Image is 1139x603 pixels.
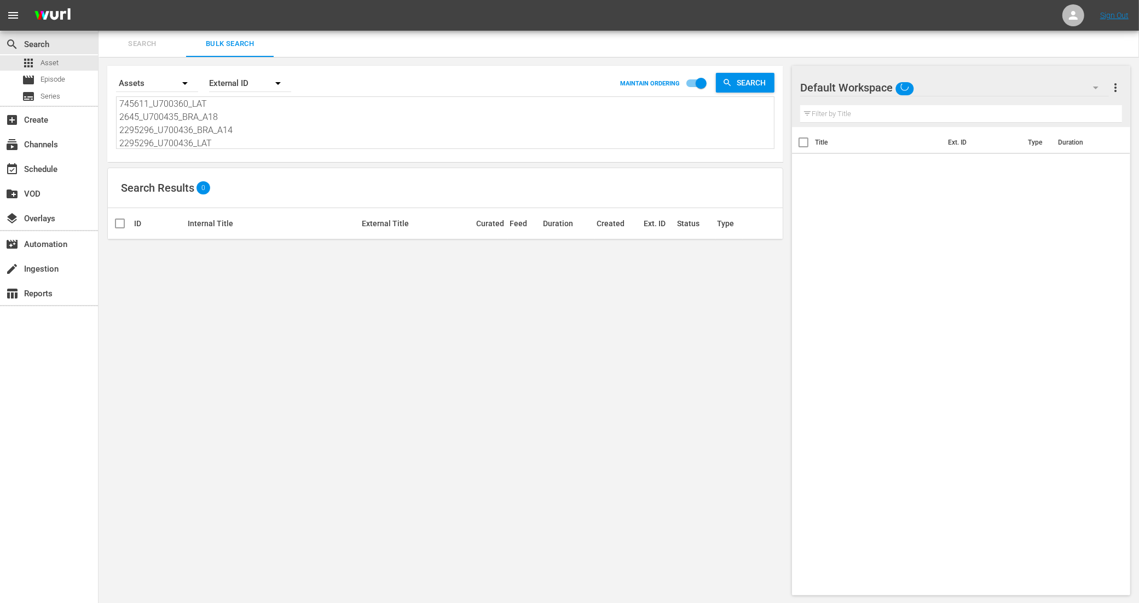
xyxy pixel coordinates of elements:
[22,56,35,70] span: Asset
[5,138,19,151] span: Channels
[22,90,35,103] span: Series
[597,219,640,228] div: Created
[5,212,19,225] span: Overlays
[677,219,714,228] div: Status
[815,127,941,158] th: Title
[543,219,593,228] div: Duration
[718,219,741,228] div: Type
[1109,74,1122,101] button: more_vert
[476,219,506,228] div: Curated
[26,3,79,28] img: ans4CAIJ8jUAAAAAAAAAAAAAAAAAAAAAAAAgQb4GAAAAAAAAAAAAAAAAAAAAAAAAJMjXAAAAAAAAAAAAAAAAAAAAAAAAgAT5G...
[1051,127,1117,158] th: Duration
[134,219,184,228] div: ID
[1109,81,1122,94] span: more_vert
[800,72,1109,103] div: Default Workspace
[41,74,65,85] span: Episode
[41,58,59,68] span: Asset
[5,38,19,51] span: Search
[1100,11,1129,20] a: Sign Out
[510,219,540,228] div: Feed
[119,99,774,148] textarea: 132547_U700432_BRA_A10 132547_U700432_LAT 2620_U700433_LAT 903097_U700329_BRA_A18 855106_U700434_...
[5,262,19,275] span: Ingestion
[5,113,19,127] span: Create
[644,219,674,228] div: Ext. ID
[196,184,210,192] span: 0
[1021,127,1051,158] th: Type
[362,219,472,228] div: External Title
[116,68,198,99] div: Assets
[121,181,194,194] span: Search Results
[209,68,291,99] div: External ID
[5,238,19,251] span: Automation
[41,91,60,102] span: Series
[5,187,19,200] span: VOD
[5,287,19,300] span: table_chart
[716,73,774,93] button: Search
[22,73,35,87] span: Episode
[188,219,359,228] div: Internal Title
[941,127,1021,158] th: Ext. ID
[7,9,20,22] span: menu
[105,38,180,50] span: Search
[732,73,774,93] span: Search
[620,80,680,87] p: MAINTAIN ORDERING
[193,38,267,50] span: Bulk Search
[5,163,19,176] span: Schedule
